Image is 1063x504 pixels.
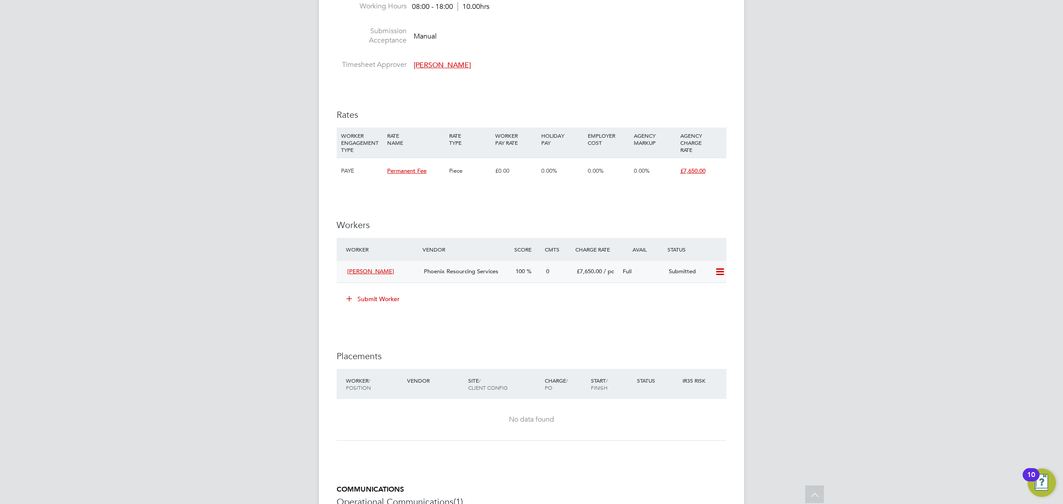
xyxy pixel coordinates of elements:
[344,241,420,257] div: Worker
[543,372,589,395] div: Charge
[680,167,706,174] span: £7,650.00
[337,27,407,45] label: Submission Acceptance
[493,128,539,151] div: WORKER PAY RATE
[678,128,724,158] div: AGENCY CHARGE RATE
[345,415,718,424] div: No data found
[1027,475,1035,486] div: 10
[337,109,726,120] h3: Rates
[493,158,539,184] div: £0.00
[635,372,681,388] div: Status
[512,241,543,257] div: Score
[577,268,602,275] span: £7,650.00
[337,350,726,362] h3: Placements
[387,167,427,174] span: Permanent Fee
[340,292,407,306] button: Submit Worker
[516,268,525,275] span: 100
[619,241,665,257] div: Avail
[414,61,471,70] span: [PERSON_NAME]
[346,377,371,391] span: / Position
[420,241,512,257] div: Vendor
[337,485,726,494] h5: COMMUNICATIONS
[539,128,585,151] div: HOLIDAY PAY
[447,158,493,184] div: Piece
[447,128,493,151] div: RATE TYPE
[1028,469,1056,497] button: Open Resource Center, 10 new notifications
[337,2,407,11] label: Working Hours
[543,241,573,257] div: Cmts
[412,2,489,12] div: 08:00 - 18:00
[604,268,614,275] span: / pc
[405,372,466,388] div: Vendor
[588,167,604,174] span: 0.00%
[665,264,711,279] div: Submitted
[586,128,632,151] div: EMPLOYER COST
[337,60,407,70] label: Timesheet Approver
[347,268,394,275] span: [PERSON_NAME]
[414,31,437,40] span: Manual
[344,372,405,395] div: Worker
[337,219,726,231] h3: Workers
[458,2,489,11] span: 10.00hrs
[385,128,446,151] div: RATE NAME
[545,377,568,391] span: / PO
[623,268,632,275] span: Full
[466,372,543,395] div: Site
[573,241,619,257] div: Charge Rate
[541,167,557,174] span: 0.00%
[589,372,635,395] div: Start
[468,377,508,391] span: / Client Config
[546,268,549,275] span: 0
[632,128,678,151] div: AGENCY MARKUP
[680,372,711,388] div: IR35 Risk
[665,241,726,257] div: Status
[339,128,385,158] div: WORKER ENGAGEMENT TYPE
[634,167,650,174] span: 0.00%
[424,268,498,275] span: Phoenix Resourcing Services
[591,377,608,391] span: / Finish
[339,158,385,184] div: PAYE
